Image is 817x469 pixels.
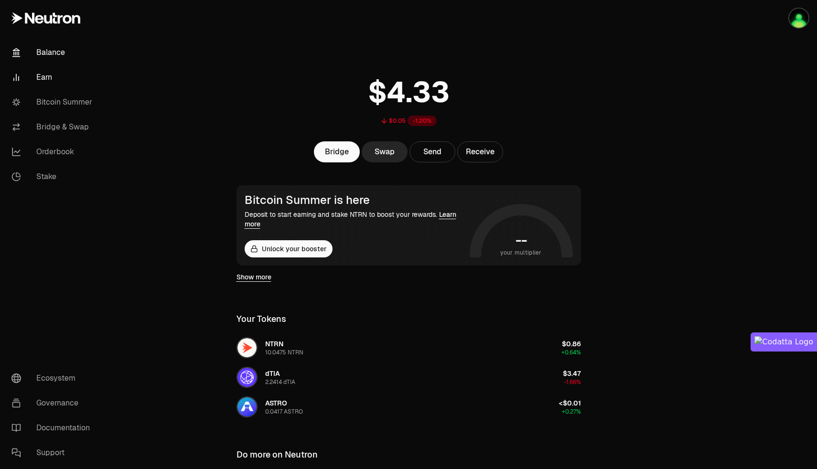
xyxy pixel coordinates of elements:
a: Bitcoin Summer [4,90,103,115]
span: +0.27% [562,408,581,416]
div: Bitcoin Summer is here [245,193,466,207]
div: -1.20% [408,116,437,126]
div: Your Tokens [236,312,286,326]
div: Deposit to start earning and stake NTRN to boost your rewards. [245,210,466,229]
span: dTIA [265,369,280,378]
img: NTRN Logo [237,338,257,357]
h1: -- [516,233,527,248]
img: mekleo 2.0 [789,9,808,28]
a: Show more [236,272,271,282]
button: Receive [457,141,503,162]
div: 0.0417 ASTRO [265,408,303,416]
span: $0.86 [562,340,581,348]
a: Swap [362,141,408,162]
button: NTRN LogoNTRN10.0475 NTRN$0.86+0.64% [231,333,587,362]
span: +0.64% [561,349,581,356]
div: Do more on Neutron [236,448,318,461]
span: <$0.01 [559,399,581,407]
div: 10.0475 NTRN [265,349,303,356]
a: Ecosystem [4,366,103,391]
button: ASTRO LogoASTRO0.0417 ASTRO<$0.01+0.27% [231,393,587,421]
div: $0.05 [389,117,406,125]
a: Earn [4,65,103,90]
span: NTRN [265,340,283,348]
button: Unlock your booster [245,240,333,257]
button: Send [409,141,455,162]
div: 2.2414 dTIA [265,378,295,386]
a: Stake [4,164,103,189]
button: dTIA LogodTIA2.2414 dTIA$3.47-1.66% [231,363,587,392]
span: ASTRO [265,399,287,407]
a: Balance [4,40,103,65]
span: -1.66% [564,378,581,386]
span: your multiplier [500,248,542,257]
a: Documentation [4,416,103,440]
a: Governance [4,391,103,416]
img: ASTRO Logo [237,397,257,416]
img: dTIA Logo [237,368,257,387]
span: $3.47 [563,369,581,378]
a: Bridge & Swap [4,115,103,139]
a: Orderbook [4,139,103,164]
a: Bridge [314,141,360,162]
a: Support [4,440,103,465]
